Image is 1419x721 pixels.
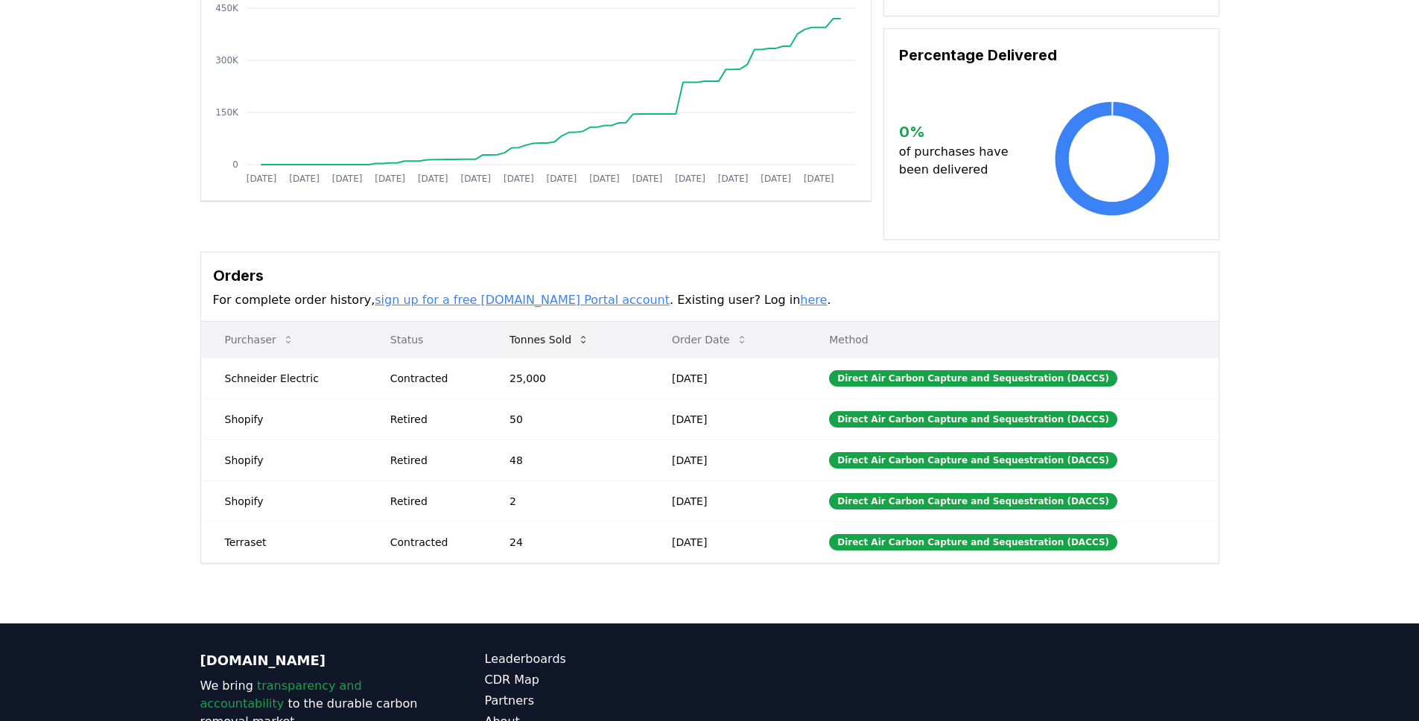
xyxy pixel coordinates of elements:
[200,679,362,711] span: transparency and accountability
[417,174,448,184] tspan: [DATE]
[201,358,366,398] td: Schneider Electric
[589,174,620,184] tspan: [DATE]
[390,494,474,509] div: Retired
[331,174,362,184] tspan: [DATE]
[899,143,1020,179] p: of purchases have been delivered
[648,480,805,521] td: [DATE]
[486,521,648,562] td: 24
[648,521,805,562] td: [DATE]
[761,174,791,184] tspan: [DATE]
[486,358,648,398] td: 25,000
[632,174,662,184] tspan: [DATE]
[201,439,366,480] td: Shopify
[215,55,239,66] tspan: 300K
[390,371,474,386] div: Contracted
[201,480,366,521] td: Shopify
[829,411,1117,428] div: Direct Air Carbon Capture and Sequestration (DACCS)
[485,692,710,710] a: Partners
[800,293,827,307] a: here
[504,174,534,184] tspan: [DATE]
[829,452,1117,469] div: Direct Air Carbon Capture and Sequestration (DACCS)
[213,264,1207,287] h3: Orders
[246,174,276,184] tspan: [DATE]
[717,174,748,184] tspan: [DATE]
[213,325,306,355] button: Purchaser
[498,325,601,355] button: Tonnes Sold
[675,174,705,184] tspan: [DATE]
[215,3,239,13] tspan: 450K
[803,174,834,184] tspan: [DATE]
[660,325,760,355] button: Order Date
[390,453,474,468] div: Retired
[829,493,1117,509] div: Direct Air Carbon Capture and Sequestration (DACCS)
[201,521,366,562] td: Terraset
[375,293,670,307] a: sign up for a free [DOMAIN_NAME] Portal account
[648,398,805,439] td: [DATE]
[232,159,238,170] tspan: 0
[899,121,1020,143] h3: 0 %
[378,332,474,347] p: Status
[486,398,648,439] td: 50
[829,370,1117,387] div: Direct Air Carbon Capture and Sequestration (DACCS)
[460,174,491,184] tspan: [DATE]
[201,398,366,439] td: Shopify
[899,44,1204,66] h3: Percentage Delivered
[648,358,805,398] td: [DATE]
[390,535,474,550] div: Contracted
[213,291,1207,309] p: For complete order history, . Existing user? Log in .
[289,174,320,184] tspan: [DATE]
[486,480,648,521] td: 2
[375,174,405,184] tspan: [DATE]
[829,534,1117,550] div: Direct Air Carbon Capture and Sequestration (DACCS)
[485,650,710,668] a: Leaderboards
[817,332,1206,347] p: Method
[648,439,805,480] td: [DATE]
[485,671,710,689] a: CDR Map
[486,439,648,480] td: 48
[390,412,474,427] div: Retired
[200,650,425,671] p: [DOMAIN_NAME]
[546,174,577,184] tspan: [DATE]
[215,107,239,118] tspan: 150K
